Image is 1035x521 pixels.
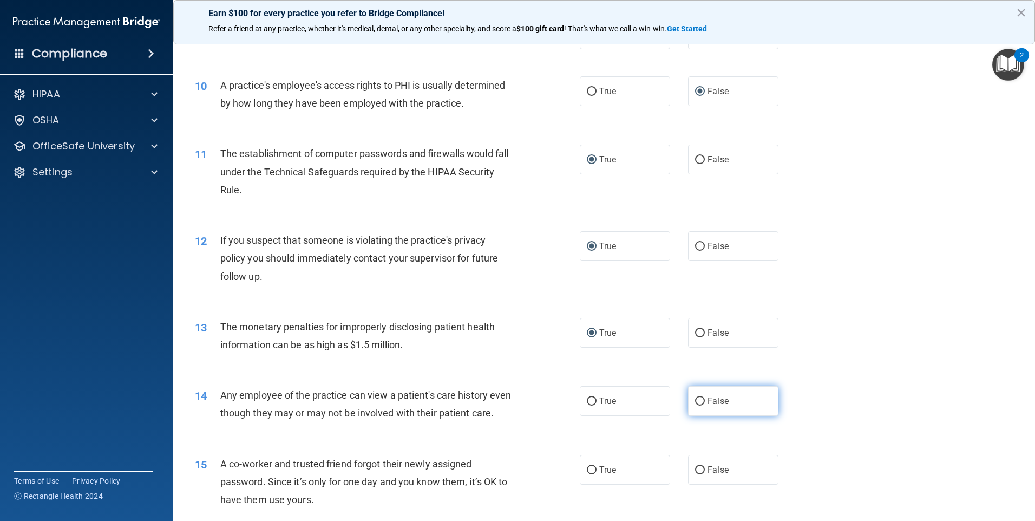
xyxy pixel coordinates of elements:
span: 15 [195,458,207,471]
span: 11 [195,148,207,161]
span: False [708,328,729,338]
span: If you suspect that someone is violating the practice's privacy policy you should immediately con... [220,235,498,282]
span: 10 [195,80,207,93]
input: True [587,243,597,251]
span: True [599,154,616,165]
span: False [708,154,729,165]
span: True [599,241,616,251]
input: True [587,398,597,406]
input: False [695,466,705,474]
input: True [587,88,597,96]
span: 12 [195,235,207,248]
span: Any employee of the practice can view a patient's care history even though they may or may not be... [220,389,512,419]
span: A practice's employee's access rights to PHI is usually determined by how long they have been emp... [220,80,506,109]
input: False [695,329,705,337]
span: 13 [195,321,207,334]
input: False [695,243,705,251]
img: PMB logo [13,11,160,33]
span: Refer a friend at any practice, whether it's medical, dental, or any other speciality, and score a [208,24,516,33]
a: Settings [13,166,158,179]
span: The establishment of computer passwords and firewalls would fall under the Technical Safeguards r... [220,148,508,195]
input: False [695,156,705,164]
strong: Get Started [667,24,707,33]
p: Earn $100 for every practice you refer to Bridge Compliance! [208,8,1000,18]
input: False [695,398,705,406]
a: HIPAA [13,88,158,101]
span: False [708,396,729,406]
span: False [708,86,729,96]
div: 2 [1020,55,1024,69]
span: True [599,328,616,338]
input: True [587,156,597,164]
h4: Compliance [32,46,107,61]
input: True [587,329,597,337]
strong: $100 gift card [516,24,564,33]
button: Open Resource Center, 2 new notifications [992,49,1024,81]
span: True [599,465,616,475]
a: Privacy Policy [72,476,121,486]
button: Close [1016,4,1026,21]
span: ! That's what we call a win-win. [564,24,667,33]
p: OSHA [32,114,60,127]
span: True [599,396,616,406]
input: False [695,88,705,96]
span: The monetary penalties for improperly disclosing patient health information can be as high as $1.... [220,321,495,350]
span: 14 [195,389,207,402]
a: OSHA [13,114,158,127]
p: Settings [32,166,73,179]
span: False [708,241,729,251]
p: HIPAA [32,88,60,101]
input: True [587,466,597,474]
span: Ⓒ Rectangle Health 2024 [14,491,103,502]
p: OfficeSafe University [32,140,135,153]
a: OfficeSafe University [13,140,158,153]
span: A co-worker and trusted friend forgot their newly assigned password. Since it’s only for one day ... [220,458,508,505]
span: True [599,86,616,96]
a: Terms of Use [14,476,59,486]
a: Get Started [667,24,709,33]
span: False [708,465,729,475]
